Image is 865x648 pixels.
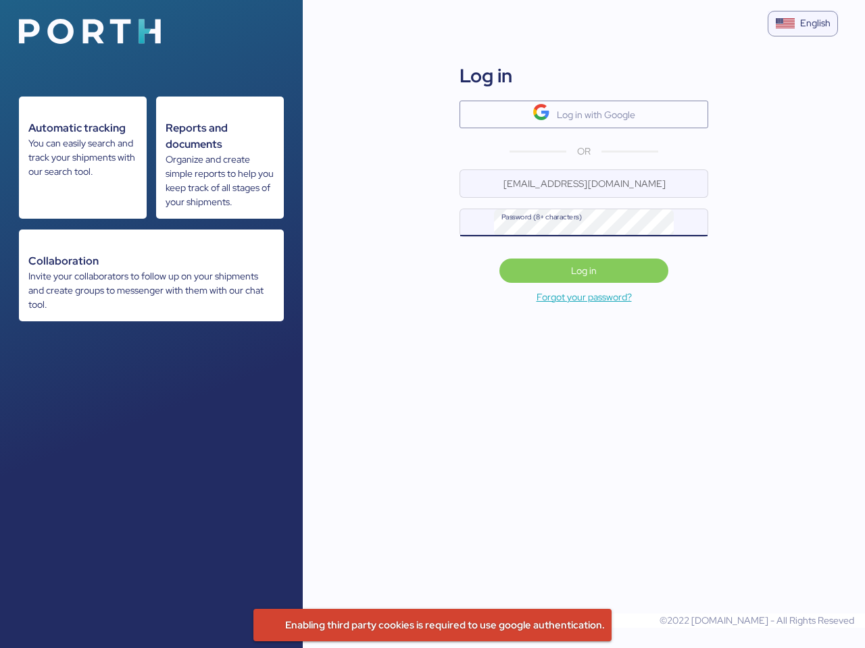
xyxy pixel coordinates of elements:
[166,153,274,209] div: Organize and create simple reports to help you keep track of all stages of your shipments.
[460,101,708,128] button: Log in with Google
[460,61,512,90] div: Log in
[166,120,274,153] div: Reports and documents
[800,16,831,30] div: English
[557,107,635,123] div: Log in with Google
[28,120,137,136] div: Automatic tracking
[303,289,865,305] a: Forgot your password?
[285,612,605,638] div: Enabling third party cookies is required to use google authentication.
[494,209,674,236] input: Password (8+ characters)
[494,170,708,197] input: name@company.com
[28,136,137,179] div: You can easily search and track your shipments with our search tool.
[499,259,668,283] button: Log in
[28,269,274,312] div: Invite your collaborators to follow up on your shipments and create groups to messenger with them...
[577,144,591,159] span: OR
[571,263,597,279] span: Log in
[28,253,274,269] div: Collaboration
